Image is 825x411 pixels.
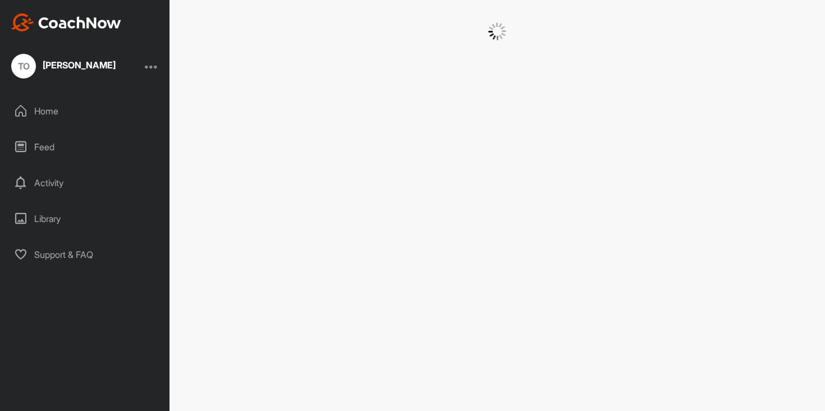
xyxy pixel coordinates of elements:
img: CoachNow [11,13,121,31]
img: G6gVgL6ErOh57ABN0eRmCEwV0I4iEi4d8EwaPGI0tHgoAbU4EAHFLEQAh+QQFCgALACwIAA4AGAASAAAEbHDJSesaOCdk+8xg... [488,22,506,40]
div: [PERSON_NAME] [43,61,116,70]
div: Activity [6,169,164,197]
div: Support & FAQ [6,241,164,269]
div: TO [11,54,36,78]
div: Home [6,97,164,125]
div: Feed [6,133,164,161]
div: Library [6,205,164,233]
